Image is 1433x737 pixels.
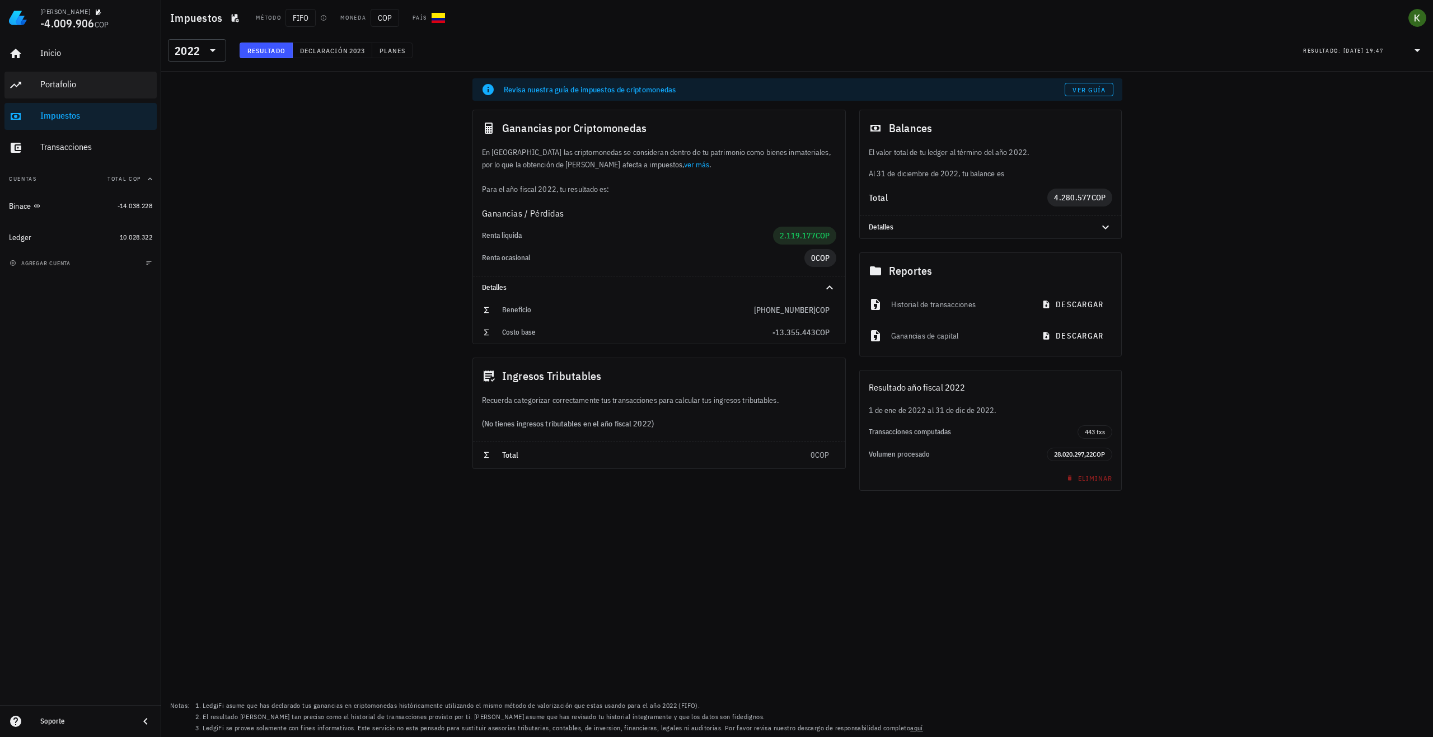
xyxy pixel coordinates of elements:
span: Ver guía [1072,86,1106,94]
div: Detalles [473,276,845,299]
div: Ganancias por Criptomonedas [473,110,845,146]
div: Revisa nuestra guía de impuestos de criptomonedas [504,84,1065,95]
span: 2023 [349,46,365,55]
div: CO-icon [432,11,445,25]
span: 0 [811,450,815,460]
a: Portafolio [4,72,157,98]
footer: Notas: [161,697,1433,737]
span: descargar [1044,299,1103,309]
span: -13.355.443 [772,327,816,337]
div: Método [256,13,281,22]
span: Planes [379,46,406,55]
span: 443 txs [1085,426,1105,438]
div: Resultado:[DATE] 19:47 [1296,40,1431,61]
div: (No tienes ingresos tributables en el año fiscal 2022) [473,406,845,441]
span: COP [95,20,109,30]
div: Soporte [40,717,130,726]
button: Eliminar [1060,470,1117,486]
span: -14.038.228 [118,201,152,210]
a: Ver guía [1065,83,1113,96]
span: Ganancias / Pérdidas [482,206,564,220]
span: Eliminar [1064,474,1113,482]
li: El resultado [PERSON_NAME] tan preciso como el historial de transacciones provisto por ti. [PERSO... [203,711,925,722]
button: Resultado [240,43,293,58]
div: Moneda [340,13,366,22]
div: Balances [860,110,1122,146]
div: Detalles [869,223,1086,232]
a: Ledger 10.028.322 [4,224,157,251]
span: 4.280.577 [1054,193,1091,203]
div: Renta ocasional [482,254,804,262]
p: El valor total de tu ledger al término del año 2022. [869,146,1113,158]
a: ver más [684,159,710,170]
div: País [413,13,427,22]
a: Transacciones [4,134,157,161]
span: COP [1092,193,1106,203]
div: Historial de transacciones [891,292,1026,317]
button: CuentasTotal COP [4,166,157,193]
div: Transacciones computadas [869,428,1078,436]
div: En [GEOGRAPHIC_DATA] las criptomonedas se consideran dentro de tu patrimonio como bienes inmateri... [473,146,845,195]
div: Renta liquida [482,231,773,240]
button: Planes [372,43,413,58]
span: [PHONE_NUMBER] [754,305,816,315]
span: COP [816,327,830,337]
span: Resultado [247,46,285,55]
div: Recuerda categorizar correctamente tus transacciones para calcular tus ingresos tributables. [473,394,845,406]
button: descargar [1035,294,1112,314]
h1: Impuestos [170,9,227,27]
li: LedgiFi se provee solamente con fines informativos. Este servicio no esta pensado para sustituir ... [203,722,925,734]
a: Impuestos [4,103,157,130]
span: 0 [811,253,816,263]
div: Detalles [860,216,1122,238]
span: Total [502,450,519,460]
span: COP [816,305,830,315]
span: COP [1093,450,1105,458]
a: Inicio [4,40,157,67]
div: Volumen procesado [869,450,1047,459]
div: Inicio [40,48,152,58]
img: LedgiFi [9,9,27,27]
div: Total [869,193,1048,202]
div: Resultado: [1303,43,1343,58]
span: FIFO [285,9,316,27]
button: agregar cuenta [7,257,76,269]
div: 2022 [168,39,226,62]
div: Portafolio [40,79,152,90]
div: Al 31 de diciembre de 2022, tu balance es [860,146,1122,180]
div: [PERSON_NAME] [40,7,90,16]
span: Declaración [299,46,349,55]
a: Binace -14.038.228 [4,193,157,219]
div: Detalles [482,283,809,292]
a: aquí [910,724,923,732]
li: LedgiFi asume que has declarado tus ganancias en criptomonedas históricamente utilizando el mismo... [203,700,925,711]
div: Binace [9,201,31,211]
span: agregar cuenta [12,260,71,267]
span: COP [371,9,399,27]
span: 28.020.297,22 [1054,450,1093,458]
div: avatar [1408,9,1426,27]
span: COP [816,231,830,241]
span: COP [815,450,830,460]
div: Impuestos [40,110,152,121]
div: [DATE] 19:47 [1343,45,1384,57]
span: descargar [1044,331,1103,341]
div: Transacciones [40,142,152,152]
span: Costo base [502,327,536,337]
button: descargar [1035,326,1112,346]
div: 2022 [175,45,200,57]
div: Ingresos Tributables [473,358,845,394]
span: Total COP [107,175,141,182]
span: 10.028.322 [120,233,152,241]
span: 2.119.177 [780,231,816,241]
div: Ganancias de capital [891,323,1026,348]
div: 1 de ene de 2022 al 31 de dic de 2022. [860,404,1122,416]
div: Ledger [9,233,32,242]
div: Reportes [860,253,1122,289]
div: Resultado año fiscal 2022 [860,370,1122,404]
button: Declaración 2023 [293,43,372,58]
span: COP [816,253,830,263]
span: Beneficio [502,305,531,314]
span: -4.009.906 [40,16,95,31]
